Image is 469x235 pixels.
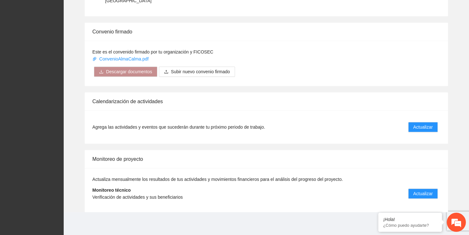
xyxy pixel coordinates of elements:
span: download [99,69,103,75]
span: uploadSubir nuevo convenio firmado [159,69,235,74]
span: Verificación de actividades y sus beneficiarios [92,195,183,200]
span: Subir nuevo convenio firmado [171,68,230,75]
span: Este es el convenido firmado por tu organización y FICOSEC [92,49,213,54]
div: Calendarización de actividades [92,92,440,110]
button: Actualizar [408,189,438,199]
span: Descargar documentos [106,68,152,75]
div: Minimizar ventana de chat en vivo [104,3,120,18]
div: Convenio firmado [92,23,440,41]
button: uploadSubir nuevo convenio firmado [159,67,235,77]
strong: Monitoreo técnico [92,188,131,193]
div: Monitoreo de proyecto [92,150,440,168]
span: Actualizar [413,124,433,131]
a: ConvenioAlmaCalma.pdf [92,56,150,61]
div: Chatee con nosotros ahora [33,32,107,41]
textarea: Escriba su mensaje y pulse “Intro” [3,162,121,185]
span: Estamos en línea. [37,79,88,144]
button: downloadDescargar documentos [94,67,157,77]
span: Agrega las actividades y eventos que sucederán durante tu próximo periodo de trabajo. [92,124,265,131]
button: Actualizar [408,122,438,132]
span: Actualizar [413,190,433,197]
span: paper-clip [92,57,97,61]
span: upload [164,69,168,75]
div: ¡Hola! [383,217,437,222]
span: Actualiza mensualmente los resultados de tus actividades y movimientos financieros para el anális... [92,177,343,182]
p: ¿Cómo puedo ayudarte? [383,223,437,228]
